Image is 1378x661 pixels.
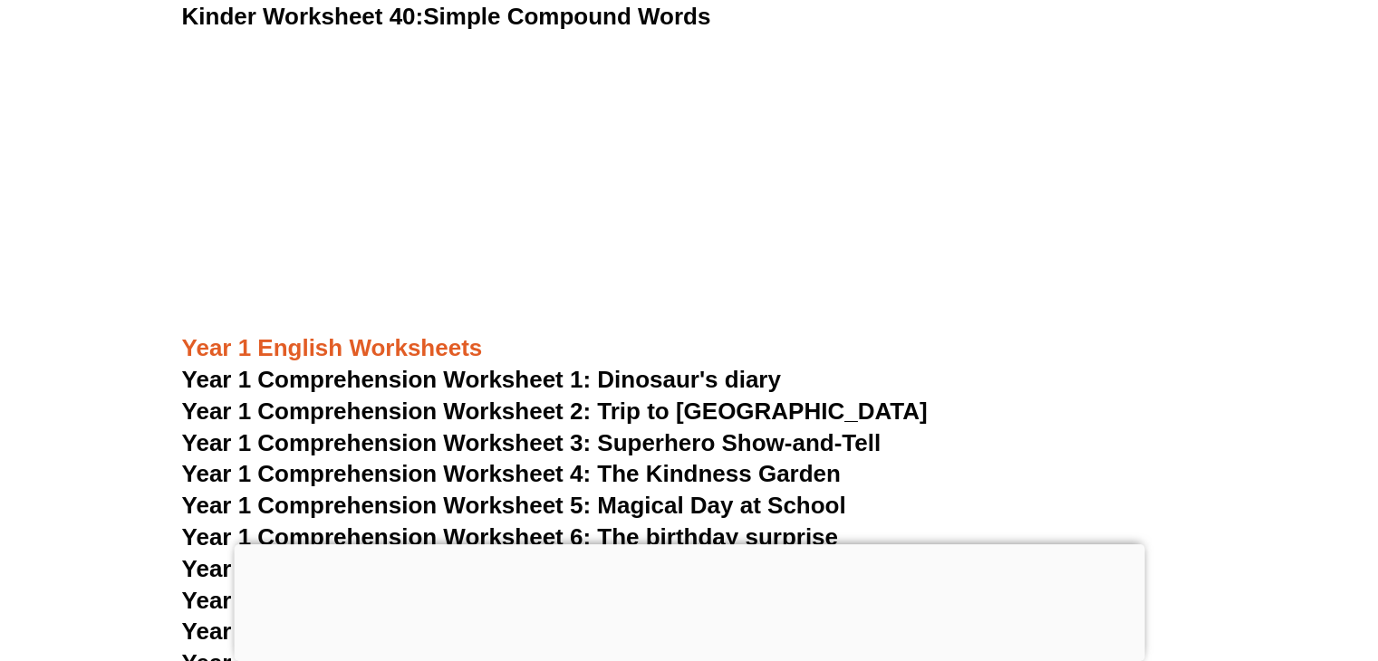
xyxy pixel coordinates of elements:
[182,333,1197,364] h3: Year 1 English Worksheets
[182,3,711,30] a: Kinder Worksheet 40:Simple Compound Words
[182,34,1197,287] iframe: Advertisement
[182,492,846,519] a: Year 1 Comprehension Worksheet 5: Magical Day at School
[182,618,928,645] a: Year 1 Comprehension Worksheet 9: Trip to [GEOGRAPHIC_DATA]
[182,398,928,425] a: Year 1 Comprehension Worksheet 2: Trip to [GEOGRAPHIC_DATA]
[182,523,838,551] a: Year 1 Comprehension Worksheet 6: The birthday surprise
[182,460,841,487] a: Year 1 Comprehension Worksheet 4: The Kindness Garden
[234,544,1144,656] iframe: Advertisement
[182,429,882,456] a: Year 1 Comprehension Worksheet 3: Superhero Show-and-Tell
[182,3,424,30] span: Kinder Worksheet 40:
[1076,457,1378,661] iframe: Chat Widget
[182,587,760,614] a: Year 1 Comprehension Worksheet 8: Animal Parade
[182,366,781,393] a: Year 1 Comprehension Worksheet 1: Dinosaur's diary
[182,555,792,582] a: Year 1 Comprehension Worksheet 7: Silly Science Day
